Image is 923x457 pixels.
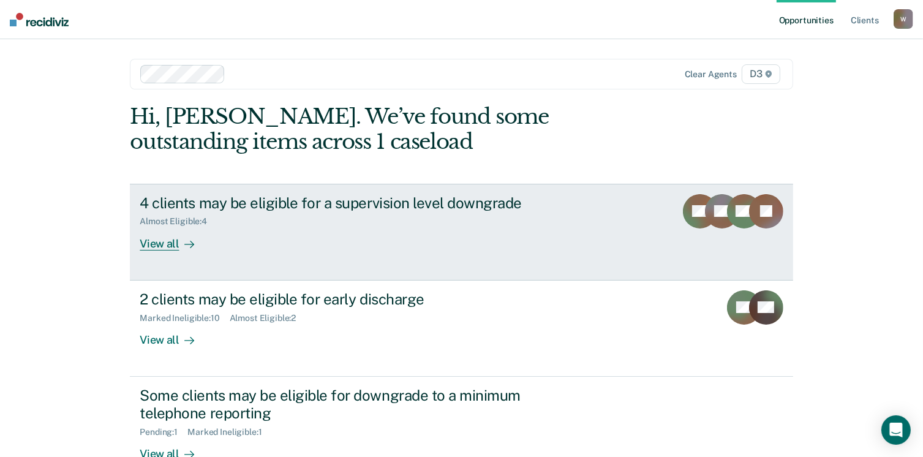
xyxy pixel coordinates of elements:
div: Clear agents [685,69,737,80]
button: W [894,9,913,29]
div: Some clients may be eligible for downgrade to a minimum telephone reporting [140,387,570,422]
span: D3 [742,64,780,84]
div: 2 clients may be eligible for early discharge [140,290,570,308]
a: 4 clients may be eligible for a supervision level downgradeAlmost Eligible:4View all [130,184,793,281]
a: 2 clients may be eligible for early dischargeMarked Ineligible:10Almost Eligible:2View all [130,281,793,377]
div: Almost Eligible : 4 [140,216,217,227]
img: Recidiviz [10,13,69,26]
div: Hi, [PERSON_NAME]. We’ve found some outstanding items across 1 caseload [130,104,660,154]
div: Pending : 1 [140,427,187,437]
div: Open Intercom Messenger [881,415,911,445]
div: 4 clients may be eligible for a supervision level downgrade [140,194,570,212]
div: Marked Ineligible : 10 [140,313,229,323]
div: Almost Eligible : 2 [230,313,306,323]
div: View all [140,227,208,251]
div: View all [140,323,208,347]
div: Marked Ineligible : 1 [187,427,271,437]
